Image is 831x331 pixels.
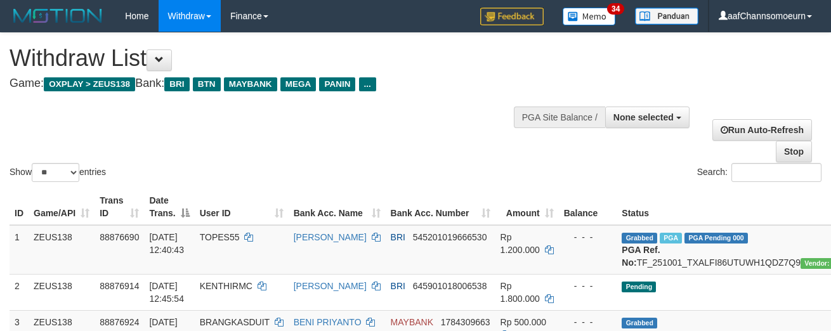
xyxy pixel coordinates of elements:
[622,318,657,328] span: Grabbed
[319,77,355,91] span: PANIN
[501,281,540,304] span: Rp 1.800.000
[100,232,139,242] span: 88876690
[144,189,194,225] th: Date Trans.: activate to sort column descending
[29,274,95,310] td: ZEUS138
[607,3,624,15] span: 34
[193,77,221,91] span: BTN
[200,281,252,291] span: KENTHIRMC
[413,232,487,242] span: Copy 545201019666530 to clipboard
[391,281,405,291] span: BRI
[635,8,698,25] img: panduan.png
[149,232,184,255] span: [DATE] 12:40:43
[29,225,95,275] td: ZEUS138
[564,280,612,292] div: - - -
[501,317,546,327] span: Rp 500.000
[622,282,656,292] span: Pending
[149,281,184,304] span: [DATE] 12:45:54
[564,231,612,243] div: - - -
[95,189,144,225] th: Trans ID: activate to sort column ascending
[10,225,29,275] td: 1
[294,232,367,242] a: [PERSON_NAME]
[441,317,490,327] span: Copy 1784309663 to clipboard
[660,233,682,243] span: Marked by aafanarl
[200,317,270,327] span: BRANGKASDUIT
[10,274,29,310] td: 2
[613,112,674,122] span: None selected
[413,281,487,291] span: Copy 645901018006538 to clipboard
[100,281,139,291] span: 88876914
[495,189,559,225] th: Amount: activate to sort column ascending
[559,189,617,225] th: Balance
[32,163,79,182] select: Showentries
[386,189,495,225] th: Bank Acc. Number: activate to sort column ascending
[684,233,748,243] span: PGA Pending
[514,107,605,128] div: PGA Site Balance /
[605,107,690,128] button: None selected
[10,77,541,90] h4: Game: Bank:
[731,163,821,182] input: Search:
[391,317,433,327] span: MAYBANK
[622,233,657,243] span: Grabbed
[10,6,106,25] img: MOTION_logo.png
[164,77,189,91] span: BRI
[100,317,139,327] span: 88876924
[10,189,29,225] th: ID
[712,119,812,141] a: Run Auto-Refresh
[224,77,277,91] span: MAYBANK
[501,232,540,255] span: Rp 1.200.000
[697,163,821,182] label: Search:
[294,281,367,291] a: [PERSON_NAME]
[10,46,541,71] h1: Withdraw List
[29,189,95,225] th: Game/API: activate to sort column ascending
[294,317,362,327] a: BENI PRIYANTO
[359,77,376,91] span: ...
[200,232,240,242] span: TOPES55
[564,316,612,328] div: - - -
[563,8,616,25] img: Button%20Memo.svg
[776,141,812,162] a: Stop
[391,232,405,242] span: BRI
[480,8,544,25] img: Feedback.jpg
[289,189,386,225] th: Bank Acc. Name: activate to sort column ascending
[280,77,317,91] span: MEGA
[195,189,289,225] th: User ID: activate to sort column ascending
[622,245,660,268] b: PGA Ref. No:
[10,163,106,182] label: Show entries
[44,77,135,91] span: OXPLAY > ZEUS138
